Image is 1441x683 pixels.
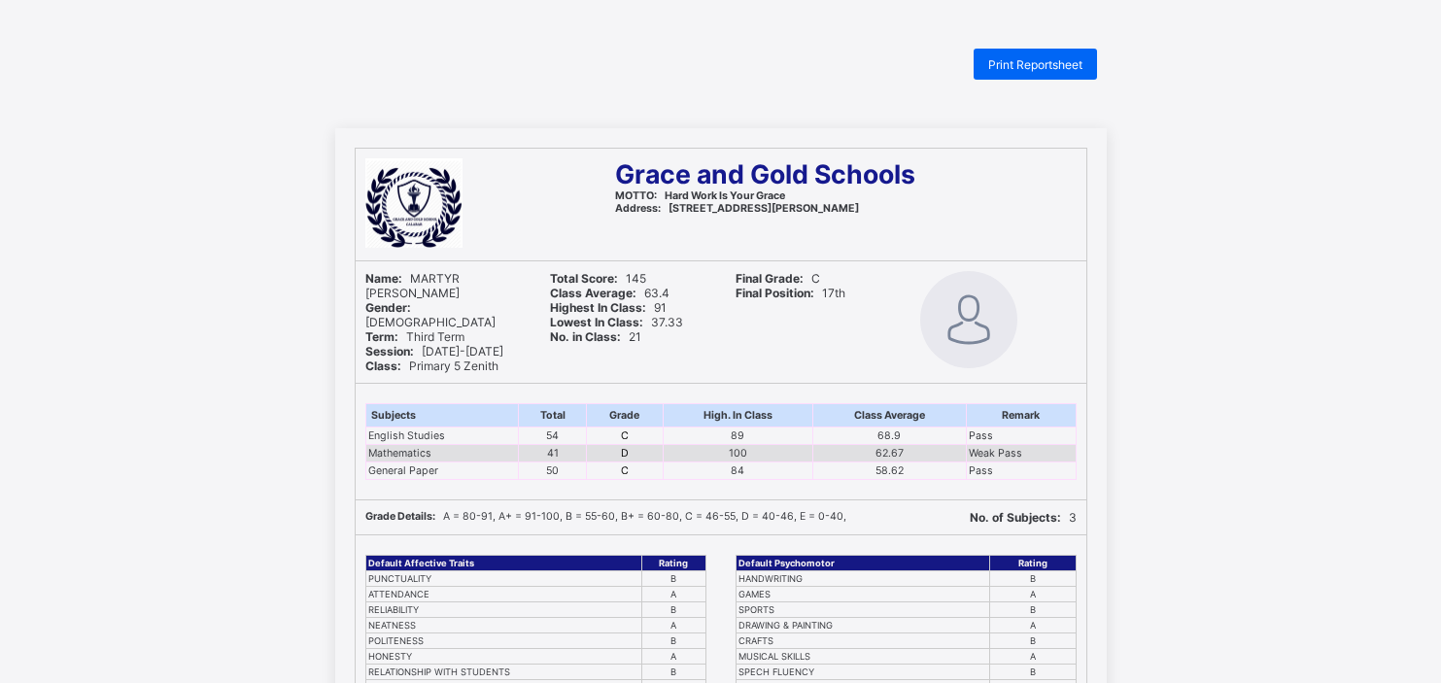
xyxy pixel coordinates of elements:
[641,665,705,680] td: B
[641,571,705,587] td: B
[586,404,663,427] th: Grade
[736,602,990,618] td: SPORTS
[990,571,1076,587] td: B
[365,445,519,462] td: Mathematics
[550,300,667,315] span: 91
[970,510,1077,525] span: 3
[365,510,435,523] b: Grade Details:
[663,427,812,445] td: 89
[966,427,1076,445] td: Pass
[615,189,785,202] span: Hard Work Is Your Grace
[365,271,402,286] b: Name:
[365,571,641,587] td: PUNCTUALITY
[550,286,669,300] span: 63.4
[365,344,414,359] b: Session:
[736,618,990,633] td: DRAWING & PAINTING
[812,404,966,427] th: Class Average
[736,271,820,286] span: C
[966,462,1076,480] td: Pass
[365,300,496,329] span: [DEMOGRAPHIC_DATA]
[990,556,1076,571] th: Rating
[736,633,990,649] td: CRAFTS
[586,427,663,445] td: C
[365,427,519,445] td: English Studies
[365,633,641,649] td: POLITENESS
[519,427,587,445] td: 54
[365,665,641,680] td: RELATIONSHIP WITH STUDENTS
[736,649,990,665] td: MUSICAL SKILLS
[586,462,663,480] td: C
[586,445,663,462] td: D
[550,315,683,329] span: 37.33
[365,344,503,359] span: [DATE]-[DATE]
[663,404,812,427] th: High. In Class
[966,404,1076,427] th: Remark
[641,649,705,665] td: A
[615,189,657,202] b: MOTTO:
[641,633,705,649] td: B
[641,618,705,633] td: A
[641,587,705,602] td: A
[365,404,519,427] th: Subjects
[736,271,804,286] b: Final Grade:
[990,633,1076,649] td: B
[615,202,661,215] b: Address:
[550,329,641,344] span: 21
[736,665,990,680] td: SPECH FLUENCY
[812,445,966,462] td: 62.67
[663,462,812,480] td: 84
[615,158,915,189] span: Grace and Gold Schools
[365,587,641,602] td: ATTENDANCE
[550,329,621,344] b: No. in Class:
[550,271,618,286] b: Total Score:
[641,602,705,618] td: B
[365,329,398,344] b: Term:
[365,618,641,633] td: NEATNESS
[988,57,1082,72] span: Print Reportsheet
[550,271,646,286] span: 145
[365,462,519,480] td: General Paper
[736,587,990,602] td: GAMES
[641,556,705,571] th: Rating
[365,271,460,300] span: MARTYR [PERSON_NAME]
[736,556,990,571] th: Default Psychomotor
[550,286,636,300] b: Class Average:
[990,587,1076,602] td: A
[550,300,646,315] b: Highest In Class:
[519,404,587,427] th: Total
[990,649,1076,665] td: A
[365,359,401,373] b: Class:
[990,665,1076,680] td: B
[550,315,643,329] b: Lowest In Class:
[365,602,641,618] td: RELIABILITY
[365,649,641,665] td: HONESTY
[365,556,641,571] th: Default Affective Traits
[365,359,498,373] span: Primary 5 Zenith
[365,329,464,344] span: Third Term
[990,602,1076,618] td: B
[990,618,1076,633] td: A
[812,462,966,480] td: 58.62
[736,571,990,587] td: HANDWRITING
[365,510,846,523] span: A = 80-91, A+ = 91-100, B = 55-60, B+ = 60-80, C = 46-55, D = 40-46, E = 0-40,
[736,286,814,300] b: Final Position:
[970,510,1061,525] b: No. of Subjects:
[519,445,587,462] td: 41
[663,445,812,462] td: 100
[812,427,966,445] td: 68.9
[365,300,411,315] b: Gender:
[736,286,845,300] span: 17th
[966,445,1076,462] td: Weak Pass
[519,462,587,480] td: 50
[615,202,859,215] span: [STREET_ADDRESS][PERSON_NAME]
